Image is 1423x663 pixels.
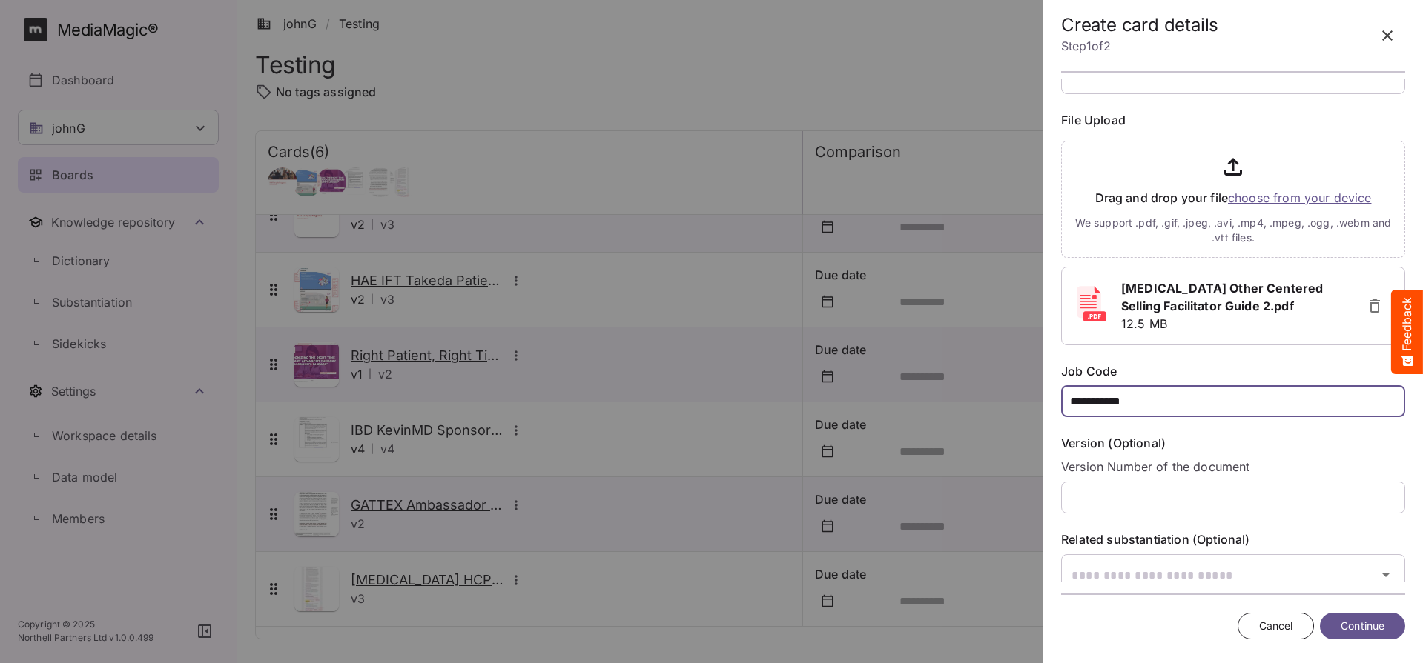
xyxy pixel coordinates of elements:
[1061,36,1218,56] p: Step 1 of 2
[1320,613,1405,640] button: Continue
[1061,363,1405,380] label: Job Code
[1061,112,1405,129] label: File Upload
[1061,531,1405,548] label: Related substantiation (Optional)
[1238,613,1315,640] button: Cancel
[1259,617,1293,636] span: Cancel
[1391,290,1423,374] button: Feedback
[1061,435,1405,452] label: Version (Optional)
[1121,279,1351,315] a: [MEDICAL_DATA] Other Centered Selling Facilitator Guide 2.pdf
[1061,15,1218,36] h2: Create card details
[1121,315,1351,333] p: 12.5 MB
[1061,458,1405,476] p: Version Number of the document
[1074,286,1109,321] img: pdf.svg
[1121,281,1323,313] b: [MEDICAL_DATA] Other Centered Selling Facilitator Guide 2.pdf
[1341,617,1384,636] span: Continue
